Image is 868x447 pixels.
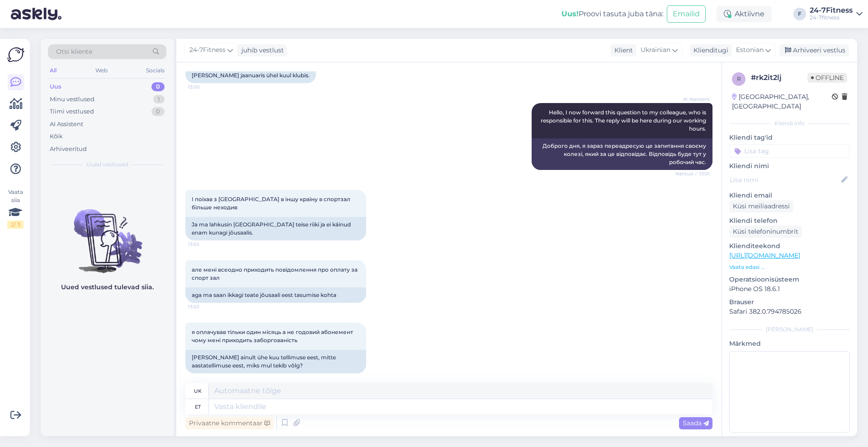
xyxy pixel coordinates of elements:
span: Nähtud ✓ 13:01 [675,170,710,177]
span: я оплачував тільки один місяць а не годовий абонемент чому мені приходить заборгованість [192,329,354,343]
div: 24-7Fitness [810,7,853,14]
a: 24-7Fitness24-7fitness [810,7,863,21]
p: Kliendi nimi [729,161,850,171]
div: # rk2it2lj [751,72,807,83]
div: uk [194,383,202,399]
p: Kliendi telefon [729,216,850,226]
span: 13:02 [188,241,222,248]
div: aga ma saan ikkagi teate jõusaali eest tasumise kohta [185,287,366,303]
div: Vaata siia [7,188,24,229]
div: 1 [153,95,165,104]
p: Safari 382.0.794785026 [729,307,850,316]
span: але мені всеодно приходить повідомлення про оплату за спорт зал [192,266,359,281]
span: 13:02 [188,303,222,310]
span: Hello, I now forward this question to my colleague, who is responsible for this. The reply will b... [541,109,708,132]
input: Lisa nimi [730,175,840,185]
div: juhib vestlust [238,46,284,55]
input: Lisa tag [729,144,850,158]
span: AI Assistent [676,96,710,103]
p: Klienditeekond [729,241,850,251]
div: Web [94,65,109,76]
span: 13:00 [188,84,222,90]
p: Kliendi tag'id [729,133,850,142]
p: Vaata edasi ... [729,263,850,271]
div: Klienditugi [690,46,728,55]
span: І поїхав з [GEOGRAPHIC_DATA] в іншу країну в спортзал більше неходив [192,196,352,211]
div: Aktiivne [717,6,772,22]
div: Tiimi vestlused [50,107,94,116]
span: Uued vestlused [86,160,128,169]
div: [PERSON_NAME] jaanuaris ühel kuul klubis. [185,68,316,83]
div: Kõik [50,132,63,141]
div: Arhiveeritud [50,145,87,154]
span: 24-7Fitness [189,45,226,55]
div: Proovi tasuta juba täna: [561,9,663,19]
div: Klient [611,46,633,55]
div: [PERSON_NAME] [729,325,850,334]
b: Uus! [561,9,579,18]
div: Arhiveeri vestlus [779,44,849,56]
p: Märkmed [729,339,850,348]
span: Offline [807,73,847,83]
p: Uued vestlused tulevad siia. [61,282,154,292]
span: r [737,75,741,82]
button: Emailid [667,5,706,23]
div: Kliendi info [729,119,850,127]
span: Estonian [736,45,764,55]
div: [GEOGRAPHIC_DATA], [GEOGRAPHIC_DATA] [732,92,832,111]
div: 0 [151,107,165,116]
div: AI Assistent [50,120,83,129]
a: [URL][DOMAIN_NAME] [729,251,800,259]
img: Askly Logo [7,46,24,63]
img: No chats [41,193,174,274]
div: [PERSON_NAME] ainult ühe kuu tellimuse eest, mitte aastatellimuse eest, miks mul tekib võlg? [185,350,366,373]
div: F [793,8,806,20]
div: Küsi meiliaadressi [729,200,793,212]
p: Operatsioonisüsteem [729,275,850,284]
div: All [48,65,58,76]
div: Доброго дня, я зараз переадресую це запитання своєму колезі, який за це відповідає. Відповідь буд... [532,138,712,170]
div: Küsi telefoninumbrit [729,226,802,238]
p: iPhone OS 18.6.1 [729,284,850,294]
div: 24-7fitness [810,14,853,21]
div: Privaatne kommentaar [185,417,274,429]
div: Socials [144,65,166,76]
span: Ukrainian [641,45,670,55]
div: et [195,399,201,414]
div: 2 / 3 [7,221,24,229]
p: Brauser [729,297,850,307]
p: Kliendi email [729,191,850,200]
span: 13:03 [188,374,222,381]
span: Otsi kliente [56,47,92,56]
span: Saada [683,419,709,427]
div: 0 [151,82,165,91]
div: Uus [50,82,61,91]
div: Ja ma lahkusin [GEOGRAPHIC_DATA] teise riiki ja ei käinud enam kunagi jõusaalis. [185,217,366,240]
div: Minu vestlused [50,95,94,104]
